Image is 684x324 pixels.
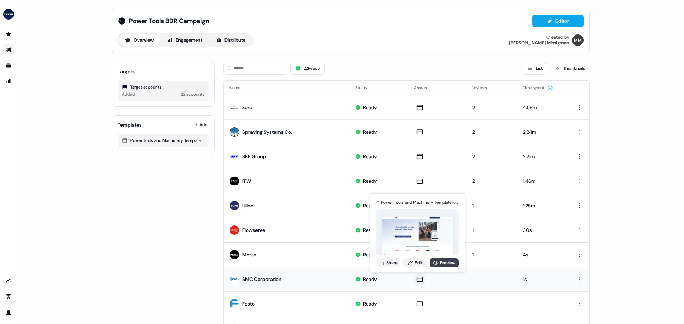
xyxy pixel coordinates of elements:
button: Distribute [210,34,252,46]
div: 4:58m [523,104,560,111]
div: 2 [472,104,511,111]
div: Templates [118,121,142,128]
div: 2 [472,153,511,160]
div: 22 accounts [181,91,204,98]
div: Added [122,91,135,98]
div: 2 [472,177,511,185]
button: Add [193,120,209,130]
button: Editor [532,15,584,27]
div: Ready [363,300,377,307]
a: Go to templates [3,60,14,71]
div: 1:46m [523,177,560,185]
button: Share [376,258,400,267]
a: Preview [430,258,459,267]
div: 1 [472,251,511,258]
a: Go to profile [3,307,14,318]
a: Go to prospects [3,28,14,40]
div: [PERSON_NAME] Missigman [509,40,569,46]
div: 30s [523,227,560,234]
div: Ready [363,153,377,160]
div: Ready [363,227,377,234]
div: Ready [363,276,377,283]
div: 1 [472,202,511,209]
div: Flowserve [242,227,265,234]
div: Targets [118,68,135,75]
div: Ready [363,177,377,185]
a: Go to integrations [3,276,14,287]
button: Engagement [161,34,208,46]
div: Ready [363,202,377,209]
a: Go to outbound experience [3,44,14,55]
div: Uline [242,202,253,209]
div: Ready [363,128,377,136]
th: Assets [408,81,467,95]
button: 22Ready [290,62,325,75]
img: asset preview [382,217,453,256]
div: SMC Corporation [242,276,281,283]
div: Festo [242,300,255,307]
div: Spraying Systems Co. [242,128,292,136]
a: Edit [403,258,427,267]
div: Power Tools and Machinery Template [122,137,204,144]
div: Ready [363,104,377,111]
a: Go to team [3,291,14,303]
button: Visitors [472,81,496,94]
div: Target accounts [122,84,204,91]
div: 1:25m [523,202,560,209]
span: Power Tools BDR Campaign [129,17,209,25]
a: Editor [532,18,584,26]
a: Go to attribution [3,75,14,87]
div: ITW [242,177,251,185]
button: Name [229,81,249,94]
div: 2 [472,128,511,136]
div: Created by [546,34,569,40]
div: 1 [472,227,511,234]
button: Overview [119,34,160,46]
button: List [523,62,547,75]
button: Thumbnails [550,62,590,75]
div: 1s [523,276,560,283]
div: SKF Group [242,153,266,160]
button: Status [355,81,376,94]
div: 2:21m [523,153,560,160]
div: 4s [523,251,560,258]
div: Metso [242,251,256,258]
div: 2:24m [523,128,560,136]
div: Ready [363,251,377,258]
img: Morgan [572,34,584,46]
div: Zoro [242,104,252,111]
button: Time spent [523,81,553,94]
div: Power Tools and Machinery Template for SMC Corporation [381,199,459,206]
